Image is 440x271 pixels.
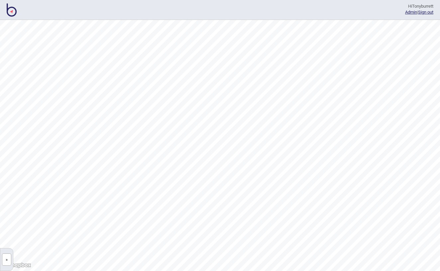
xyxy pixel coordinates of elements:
[2,261,31,269] a: Mapbox logo
[0,255,13,262] a: »
[405,10,417,15] a: Admin
[2,253,11,266] button: »
[405,10,418,15] span: |
[405,3,433,9] div: Hi Tonyburrett
[7,3,17,17] img: BindiMaps CMS
[418,10,433,15] button: Sign out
